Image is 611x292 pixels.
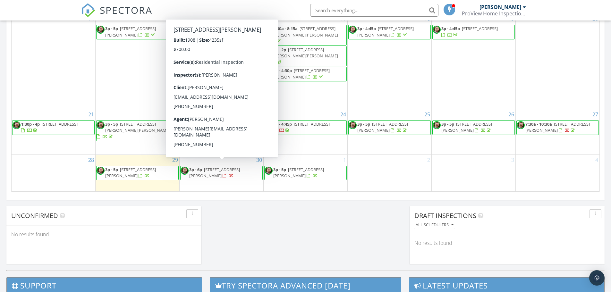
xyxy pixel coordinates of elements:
img: profile_pic_smaller.jpg [265,26,273,34]
span: [STREET_ADDRESS][PERSON_NAME] [105,26,156,38]
td: Go to October 1, 2025 [264,154,348,191]
span: 3p - 5p [105,121,118,127]
img: The Best Home Inspection Software - Spectora [81,3,95,17]
td: Go to September 21, 2025 [12,109,96,155]
span: [STREET_ADDRESS][PERSON_NAME] [105,167,156,179]
td: Go to September 23, 2025 [180,109,264,155]
span: 1:30p - 4p [21,121,40,127]
td: Go to September 27, 2025 [515,109,599,155]
a: 3p - 5p [STREET_ADDRESS][PERSON_NAME] [357,121,408,133]
span: [STREET_ADDRESS][PERSON_NAME][PERSON_NAME] [105,121,170,133]
div: Open Intercom Messenger [589,270,605,286]
img: profile_pic_smaller.jpg [265,167,273,175]
a: Go to September 26, 2025 [507,109,515,120]
a: Go to September 24, 2025 [339,109,347,120]
a: Go to September 28, 2025 [87,155,95,165]
span: [STREET_ADDRESS][PERSON_NAME] [189,26,246,38]
img: profile_pic_smaller.jpg [181,167,189,175]
a: Go to September 22, 2025 [171,109,179,120]
a: 3p - 6p [STREET_ADDRESS][PERSON_NAME] [180,166,263,180]
span: Draft Inspections [414,211,476,220]
img: profile_pic_smaller.jpg [97,26,105,34]
td: Go to September 19, 2025 [431,14,515,109]
button: All schedulers [414,221,455,229]
a: Go to September 23, 2025 [255,109,263,120]
a: 3p - 5p [STREET_ADDRESS][PERSON_NAME] [432,120,515,135]
a: 1:30p - 4p [STREET_ADDRESS] [12,120,95,135]
a: 3p - 5p [STREET_ADDRESS][PERSON_NAME] [105,167,156,179]
td: Go to October 4, 2025 [515,154,599,191]
td: Go to September 25, 2025 [347,109,431,155]
span: 3p - 5p [105,26,118,31]
a: 3p - 4:45p [STREET_ADDRESS] [273,121,330,133]
a: 1p - 2p [STREET_ADDRESS][PERSON_NAME][PERSON_NAME] [265,47,338,65]
span: [STREET_ADDRESS][PERSON_NAME] [525,121,590,133]
td: Go to October 2, 2025 [347,154,431,191]
span: [STREET_ADDRESS][PERSON_NAME] [357,121,408,133]
span: 3p - 5p [273,167,286,172]
span: 3p - 6p [189,167,202,172]
td: Go to September 20, 2025 [515,14,599,109]
span: Unconfirmed [11,211,58,220]
a: 3p - 5p [STREET_ADDRESS][PERSON_NAME] [348,120,431,135]
img: profile_pic_smaller.jpg [349,121,357,129]
span: [STREET_ADDRESS] [462,26,498,31]
span: [STREET_ADDRESS][PERSON_NAME] [357,26,414,38]
img: profile_pic_smaller.jpg [97,121,105,129]
span: 3p - 5p [105,167,118,172]
a: 3p - 4:30p [STREET_ADDRESS][PERSON_NAME] [264,67,347,81]
img: profile_pic_smaller.jpg [349,26,357,34]
a: 3p - 5p [STREET_ADDRESS][PERSON_NAME] [189,121,240,133]
a: 1p - 2p [STREET_ADDRESS][PERSON_NAME][PERSON_NAME] [264,46,347,67]
a: Go to September 27, 2025 [591,109,599,120]
span: [STREET_ADDRESS][PERSON_NAME] [273,167,324,179]
a: Go to October 2, 2025 [426,155,431,165]
a: 3p - 4:45p [STREET_ADDRESS] [264,120,347,135]
img: profile_pic_smaller.jpg [517,121,525,129]
td: Go to October 3, 2025 [431,154,515,191]
span: [STREET_ADDRESS] [294,121,330,127]
a: 3p - 4:45p [STREET_ADDRESS][PERSON_NAME] [189,26,246,38]
a: 3p - 4:30p [STREET_ADDRESS][PERSON_NAME] [273,68,330,79]
a: Go to September 30, 2025 [255,155,263,165]
img: profile_pic_smaller.jpg [265,121,273,129]
td: Go to September 16, 2025 [180,14,264,109]
a: Go to September 29, 2025 [171,155,179,165]
span: 3p - 4:45p [273,121,292,127]
a: 3p - 4:45p [STREET_ADDRESS] [441,26,498,38]
a: 6:30a - 8:15a [STREET_ADDRESS][PERSON_NAME][PERSON_NAME] [265,26,338,44]
img: profile_pic_smaller.jpg [97,167,105,175]
span: 3p - 4:45p [189,26,208,31]
div: No results found [410,234,605,252]
span: [STREET_ADDRESS][PERSON_NAME] [189,167,240,179]
a: Go to October 3, 2025 [510,155,515,165]
a: 3p - 5p [STREET_ADDRESS][PERSON_NAME] [273,167,324,179]
span: 1p - 2p [273,47,286,53]
span: [STREET_ADDRESS][PERSON_NAME] [189,121,240,133]
a: 3p - 4:45p [STREET_ADDRESS][PERSON_NAME] [180,25,263,39]
span: 3p - 4:30p [273,68,292,73]
img: profile_pic_smaller.jpg [433,121,441,129]
a: Go to September 21, 2025 [87,109,95,120]
td: Go to September 28, 2025 [12,154,96,191]
input: Search everything... [310,4,438,17]
td: Go to September 17, 2025 [264,14,348,109]
a: Go to October 1, 2025 [342,155,347,165]
a: 3p - 5p [STREET_ADDRESS][PERSON_NAME][PERSON_NAME] [97,121,170,139]
a: 3p - 5p [STREET_ADDRESS][PERSON_NAME] [441,121,492,133]
a: 3p - 6p [STREET_ADDRESS][PERSON_NAME] [189,167,240,179]
a: Go to October 4, 2025 [594,155,599,165]
a: 3p - 5p [STREET_ADDRESS][PERSON_NAME] [96,25,179,39]
span: [STREET_ADDRESS][PERSON_NAME] [441,121,492,133]
td: Go to September 18, 2025 [347,14,431,109]
span: 3p - 4:45p [441,26,460,31]
a: 3p - 4:45p [STREET_ADDRESS] [432,25,515,39]
div: [PERSON_NAME] [479,4,521,10]
td: Go to September 30, 2025 [180,154,264,191]
td: Go to September 24, 2025 [264,109,348,155]
td: Go to September 22, 2025 [96,109,180,155]
img: profile_pic_smaller.jpg [181,121,189,129]
a: 3p - 5p [STREET_ADDRESS][PERSON_NAME] [96,166,179,180]
span: SPECTORA [100,3,152,17]
a: 3p - 5p [STREET_ADDRESS][PERSON_NAME][PERSON_NAME] [96,120,179,141]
